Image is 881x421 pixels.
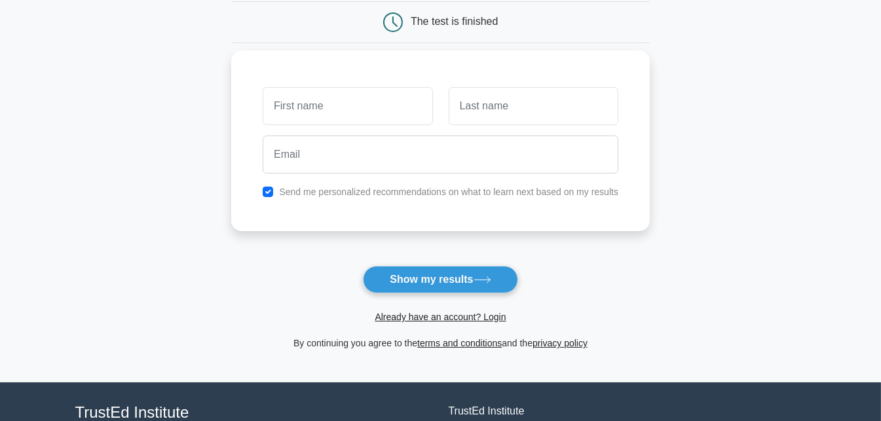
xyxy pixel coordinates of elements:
[263,136,618,174] input: Email
[411,16,498,27] div: The test is finished
[449,87,618,125] input: Last name
[263,87,432,125] input: First name
[363,266,517,293] button: Show my results
[223,335,658,351] div: By continuing you agree to the and the
[279,187,618,197] label: Send me personalized recommendations on what to learn next based on my results
[533,338,588,348] a: privacy policy
[417,338,502,348] a: terms and conditions
[375,312,506,322] a: Already have an account? Login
